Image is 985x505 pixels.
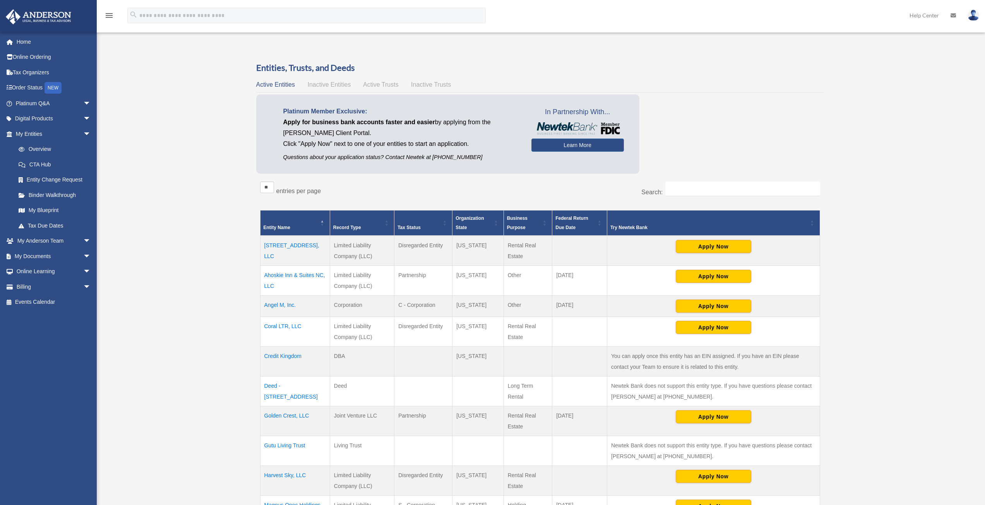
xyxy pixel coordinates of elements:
[676,470,751,483] button: Apply Now
[535,122,620,135] img: NewtekBankLogoSM.png
[11,157,99,172] a: CTA Hub
[641,189,663,195] label: Search:
[283,106,520,117] p: Platinum Member Exclusive:
[452,295,504,317] td: [US_STATE]
[504,466,552,495] td: Rental Real Estate
[363,81,399,88] span: Active Trusts
[394,210,452,236] th: Tax Status: Activate to sort
[83,264,99,280] span: arrow_drop_down
[260,436,330,466] td: Gutu Living Trust
[531,106,624,118] span: In Partnership With...
[264,225,290,230] span: Entity Name
[552,210,607,236] th: Federal Return Due Date: Activate to sort
[260,406,330,436] td: Golden Crest, LLC
[504,406,552,436] td: Rental Real Estate
[552,295,607,317] td: [DATE]
[330,406,394,436] td: Joint Venture LLC
[452,265,504,295] td: [US_STATE]
[256,81,295,88] span: Active Entities
[283,152,520,162] p: Questions about your application status? Contact Newtek at [PHONE_NUMBER]
[968,10,979,21] img: User Pic
[555,216,588,230] span: Federal Return Due Date
[5,34,103,50] a: Home
[504,265,552,295] td: Other
[330,265,394,295] td: Limited Liability Company (LLC)
[11,187,99,203] a: Binder Walkthrough
[11,172,99,188] a: Entity Change Request
[456,216,484,230] span: Organization State
[83,111,99,127] span: arrow_drop_down
[676,270,751,283] button: Apply Now
[330,436,394,466] td: Living Trust
[276,188,321,194] label: entries per page
[607,376,820,406] td: Newtek Bank does not support this entity type. If you have questions please contact [PERSON_NAME]...
[260,265,330,295] td: Ahoskie Inn & Suites NC, LLC
[330,346,394,376] td: DBA
[5,233,103,249] a: My Anderson Teamarrow_drop_down
[3,9,74,24] img: Anderson Advisors Platinum Portal
[452,346,504,376] td: [US_STATE]
[394,236,452,266] td: Disregarded Entity
[5,80,103,96] a: Order StatusNEW
[452,236,504,266] td: [US_STATE]
[283,119,435,125] span: Apply for business bank accounts faster and easier
[260,317,330,346] td: Coral LTR, LLC
[260,210,330,236] th: Entity Name: Activate to invert sorting
[5,279,103,294] a: Billingarrow_drop_down
[552,265,607,295] td: [DATE]
[452,466,504,495] td: [US_STATE]
[83,248,99,264] span: arrow_drop_down
[283,117,520,139] p: by applying from the [PERSON_NAME] Client Portal.
[5,294,103,310] a: Events Calendar
[394,265,452,295] td: Partnership
[129,10,138,19] i: search
[83,126,99,142] span: arrow_drop_down
[452,210,504,236] th: Organization State: Activate to sort
[531,139,624,152] a: Learn More
[283,139,520,149] p: Click "Apply Now" next to one of your entities to start an application.
[11,218,99,233] a: Tax Due Dates
[552,406,607,436] td: [DATE]
[260,466,330,495] td: Harvest Sky, LLC
[330,210,394,236] th: Record Type: Activate to sort
[5,126,99,142] a: My Entitiesarrow_drop_down
[260,346,330,376] td: Credit Kingdom
[330,466,394,495] td: Limited Liability Company (LLC)
[452,406,504,436] td: [US_STATE]
[11,142,95,157] a: Overview
[83,279,99,295] span: arrow_drop_down
[676,240,751,253] button: Apply Now
[394,317,452,346] td: Disregarded Entity
[607,346,820,376] td: You can apply once this entity has an EIN assigned. If you have an EIN please contact your Team t...
[504,317,552,346] td: Rental Real Estate
[83,233,99,249] span: arrow_drop_down
[5,65,103,80] a: Tax Organizers
[610,223,808,232] span: Try Newtek Bank
[260,236,330,266] td: [STREET_ADDRESS], LLC
[504,295,552,317] td: Other
[676,410,751,423] button: Apply Now
[260,376,330,406] td: Deed - [STREET_ADDRESS]
[607,210,820,236] th: Try Newtek Bank : Activate to sort
[676,321,751,334] button: Apply Now
[11,203,99,218] a: My Blueprint
[394,295,452,317] td: C - Corporation
[104,14,114,20] a: menu
[504,236,552,266] td: Rental Real Estate
[260,295,330,317] td: Angel M, Inc.
[504,210,552,236] th: Business Purpose: Activate to sort
[452,317,504,346] td: [US_STATE]
[330,376,394,406] td: Deed
[256,62,824,74] h3: Entities, Trusts, and Deeds
[83,96,99,111] span: arrow_drop_down
[330,317,394,346] td: Limited Liability Company (LLC)
[676,300,751,313] button: Apply Now
[394,466,452,495] td: Disregarded Entity
[607,436,820,466] td: Newtek Bank does not support this entity type. If you have questions please contact [PERSON_NAME]...
[507,216,528,230] span: Business Purpose
[5,264,103,279] a: Online Learningarrow_drop_down
[333,225,361,230] span: Record Type
[5,248,103,264] a: My Documentsarrow_drop_down
[5,111,103,127] a: Digital Productsarrow_drop_down
[5,50,103,65] a: Online Ordering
